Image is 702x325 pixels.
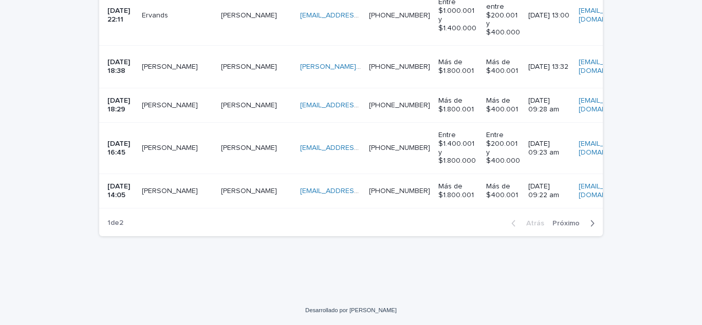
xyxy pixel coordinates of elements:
[142,144,198,151] font: [PERSON_NAME]
[486,97,518,113] font: Más de $400.001
[110,219,119,226] font: de
[438,131,476,164] font: Entre $1.400.001 y $1.800.000
[579,183,639,199] font: [EMAIL_ADDRESS][DOMAIN_NAME]
[107,97,132,113] font: [DATE] 18:29
[300,63,472,70] a: [PERSON_NAME][EMAIL_ADDRESS][DOMAIN_NAME]
[300,144,472,151] a: [EMAIL_ADDRESS][PERSON_NAME][DOMAIN_NAME]
[221,63,277,70] font: [PERSON_NAME]
[142,63,198,70] font: [PERSON_NAME]
[119,219,123,226] font: 2
[107,7,132,23] font: [DATE] 22:11
[107,59,132,74] font: [DATE] 18:38
[369,187,430,195] a: [PHONE_NUMBER]
[528,140,559,156] font: [DATE] 09:23 am
[579,140,639,157] a: [EMAIL_ADDRESS][DOMAIN_NAME]
[142,102,198,109] font: [PERSON_NAME]
[579,7,639,24] a: [EMAIL_ADDRESS][DOMAIN_NAME]
[142,187,198,195] font: [PERSON_NAME]
[552,220,580,227] font: Próximo
[579,97,639,114] a: [EMAIL_ADDRESS][DOMAIN_NAME]
[369,63,430,70] a: [PHONE_NUMBER]
[486,59,518,74] font: Más de $400.001
[369,144,430,151] a: [PHONE_NUMBER]
[438,183,474,199] font: Más de $1.800.001
[221,102,277,109] font: [PERSON_NAME]
[221,144,277,151] font: [PERSON_NAME]
[579,182,639,200] a: [EMAIL_ADDRESS][DOMAIN_NAME]
[438,59,474,74] font: Más de $1.800.001
[486,131,520,164] font: Entre $200.001 y $400.000
[579,7,639,23] font: [EMAIL_ADDRESS][DOMAIN_NAME]
[528,183,559,199] font: [DATE] 09:22 am
[300,187,416,195] a: [EMAIL_ADDRESS][DOMAIN_NAME]
[107,140,132,156] font: [DATE] 16:45
[369,102,430,109] a: [PHONE_NUMBER]
[300,102,416,109] a: [EMAIL_ADDRESS][DOMAIN_NAME]
[369,12,430,19] a: [PHONE_NUMBER]
[579,97,639,113] font: [EMAIL_ADDRESS][DOMAIN_NAME]
[579,58,639,75] a: [EMAIL_ADDRESS][DOMAIN_NAME]
[526,220,544,227] font: Atrás
[579,59,639,74] font: [EMAIL_ADDRESS][DOMAIN_NAME]
[528,97,559,113] font: [DATE] 09:28 am
[142,12,168,19] font: Ervands
[579,140,639,156] font: [EMAIL_ADDRESS][DOMAIN_NAME]
[107,183,132,199] font: [DATE] 14:05
[107,219,110,226] font: 1
[438,97,474,113] font: Más de $1.800.001
[548,219,603,228] button: Próximo
[305,307,397,313] a: Desarrollado por [PERSON_NAME]
[528,63,568,70] font: [DATE] 13:32
[528,12,569,19] font: [DATE] 13:00
[486,183,518,199] font: Más de $400.001
[300,12,416,19] a: [EMAIL_ADDRESS][DOMAIN_NAME]
[221,187,277,195] font: [PERSON_NAME]
[221,12,277,19] font: [PERSON_NAME]
[503,219,548,228] button: Atrás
